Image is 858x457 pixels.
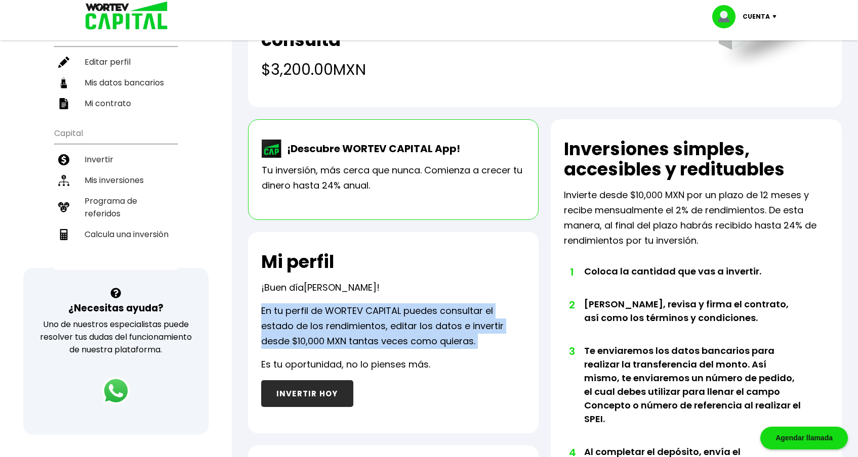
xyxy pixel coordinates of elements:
[743,9,770,24] p: Cuenta
[304,281,377,294] span: [PERSON_NAME]
[760,427,848,449] div: Agendar llamada
[262,140,282,158] img: wortev-capital-app-icon
[54,122,177,270] ul: Capital
[770,15,784,18] img: icon-down
[58,57,69,68] img: editar-icon.952d3147.svg
[584,344,802,445] li: Te enviaremos los datos bancarios para realizar la transferencia del monto. Así mismo, te enviare...
[282,141,460,156] p: ¡Descubre WORTEV CAPITAL App!
[569,344,574,359] span: 3
[54,24,177,114] ul: Perfil
[36,318,195,356] p: Uno de nuestros especialistas puede resolver tus dudas del funcionamiento de nuestra plataforma.
[54,52,177,72] a: Editar perfil
[569,264,574,280] span: 1
[261,357,430,372] p: Es tu oportunidad, no lo pienses más.
[584,264,802,297] li: Coloca la cantidad que vas a invertir.
[262,163,525,193] p: Tu inversión, más cerca que nunca. Comienza a crecer tu dinero hasta 24% anual.
[564,188,829,248] p: Invierte desde $10,000 MXN por un plazo de 12 meses y recibe mensualmente el 2% de rendimientos. ...
[261,380,353,407] button: INVERTIR HOY
[54,93,177,114] a: Mi contrato
[102,377,130,405] img: logos_whatsapp-icon.242b2217.svg
[58,154,69,165] img: invertir-icon.b3b967d7.svg
[58,77,69,88] img: datos-icon.10cf9172.svg
[58,98,69,109] img: contrato-icon.f2db500c.svg
[54,149,177,170] a: Invertir
[564,139,829,179] h2: Inversiones simples, accesibles y redituables
[54,72,177,93] a: Mis datos bancarios
[54,224,177,245] a: Calcula una inversión
[58,229,69,240] img: calculadora-icon.17d418c4.svg
[569,297,574,312] span: 2
[584,297,802,344] li: [PERSON_NAME], revisa y firma el contrato, así como los términos y condiciones.
[261,10,698,50] h2: Total de rendimientos recibidos en tu mes de consulta
[261,303,526,349] p: En tu perfil de WORTEV CAPITAL puedes consultar el estado de los rendimientos, editar los datos e...
[58,175,69,186] img: inversiones-icon.6695dc30.svg
[54,191,177,224] a: Programa de referidos
[58,202,69,213] img: recomiendanos-icon.9b8e9327.svg
[68,301,164,315] h3: ¿Necesitas ayuda?
[54,170,177,191] a: Mis inversiones
[261,58,698,81] h4: $3,200.00 MXN
[712,5,743,28] img: profile-image
[261,280,380,295] p: ¡Buen día !
[261,252,334,272] h2: Mi perfil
